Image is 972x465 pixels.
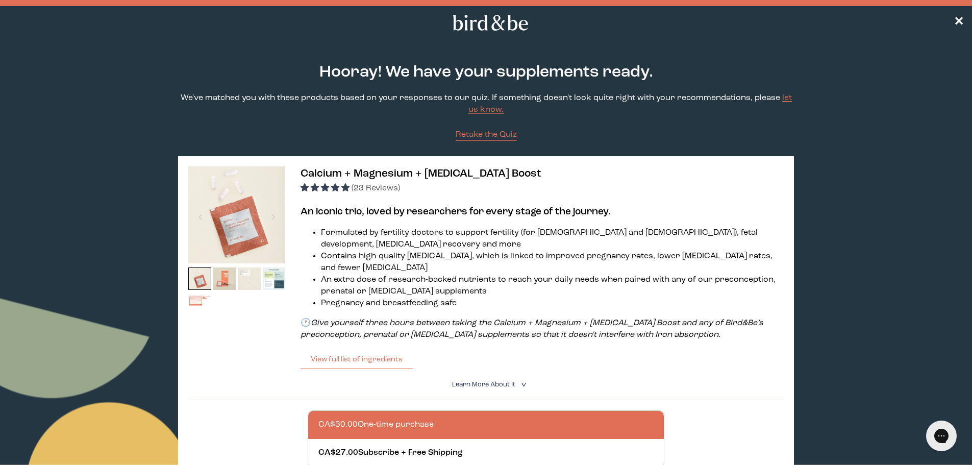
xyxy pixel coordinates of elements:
[188,294,211,317] img: thumbnail image
[452,381,515,388] span: Learn More About it
[301,349,413,370] button: View full list of ingredients
[921,417,962,455] iframe: Gorgias live chat messenger
[456,131,517,139] span: Retake the Quiz
[954,14,964,32] a: ✕
[321,227,783,251] li: Formulated by fertility doctors to support fertility (for [DEMOGRAPHIC_DATA] and [DEMOGRAPHIC_DAT...
[238,267,261,290] img: thumbnail image
[518,382,528,387] i: <
[301,168,541,179] span: Calcium + Magnesium + [MEDICAL_DATA] Boost
[263,267,286,290] img: thumbnail image
[302,61,671,84] h2: Hooray! We have your supplements ready.
[301,184,352,192] span: 4.83 stars
[188,166,285,263] img: thumbnail image
[352,184,400,192] span: (23 Reviews)
[321,274,783,298] li: An extra dose of research-backed nutrients to reach your daily needs when paired with any of our ...
[954,16,964,29] span: ✕
[213,267,236,290] img: thumbnail image
[456,129,517,141] a: Retake the Quiz
[301,319,763,339] em: Give yourself three hours between taking the Calcium + Magnesium + [MEDICAL_DATA] Boost and any o...
[468,94,792,114] a: let us know.
[301,319,311,327] strong: 🕐
[178,92,793,116] p: We've matched you with these products based on your responses to our quiz. If something doesn't l...
[301,207,611,217] b: An iconic trio, loved by researchers for every stage of the journey.
[321,299,457,307] span: Pregnancy and breastfeeding safe
[321,251,783,274] li: Contains high-quality [MEDICAL_DATA], which is linked to improved pregnancy rates, lower [MEDICAL...
[188,267,211,290] img: thumbnail image
[452,380,520,389] summary: Learn More About it <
